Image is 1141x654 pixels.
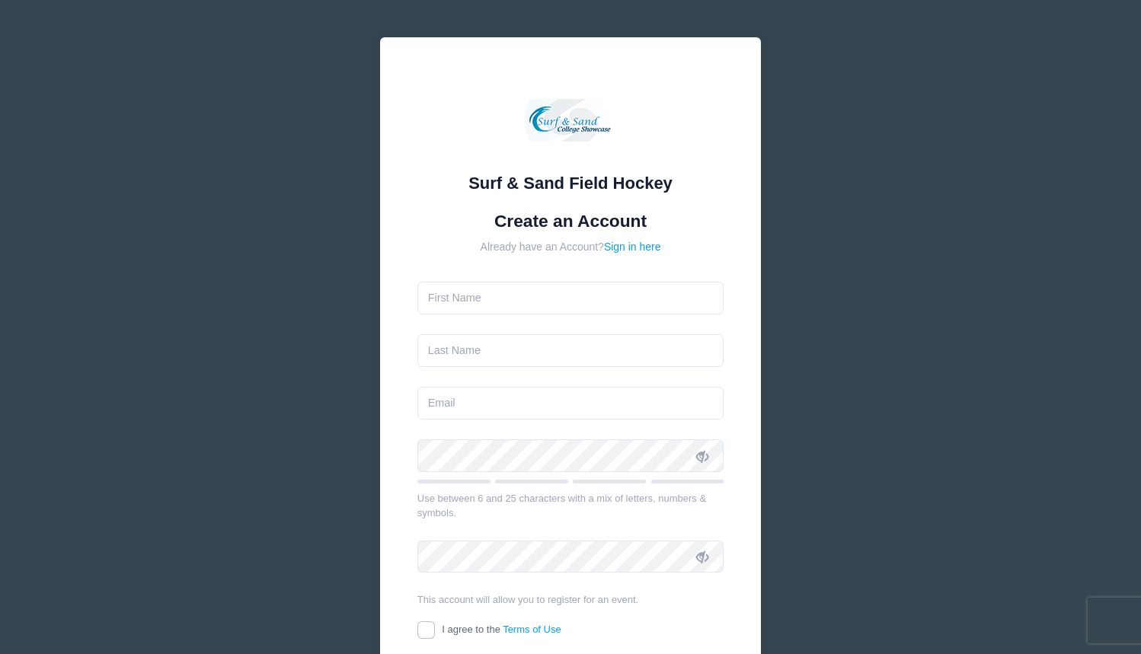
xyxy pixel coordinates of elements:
[417,621,435,639] input: I agree to theTerms of Use
[417,211,724,231] h1: Create an Account
[417,171,724,196] div: Surf & Sand Field Hockey
[417,491,724,521] div: Use between 6 and 25 characters with a mix of letters, numbers & symbols.
[417,282,724,314] input: First Name
[417,239,724,255] div: Already have an Account?
[503,624,561,635] a: Terms of Use
[604,241,661,253] a: Sign in here
[417,387,724,420] input: Email
[442,624,561,635] span: I agree to the
[417,592,724,608] div: This account will allow you to register for an event.
[417,334,724,367] input: Last Name
[525,75,616,166] img: Surf & Sand Field Hockey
